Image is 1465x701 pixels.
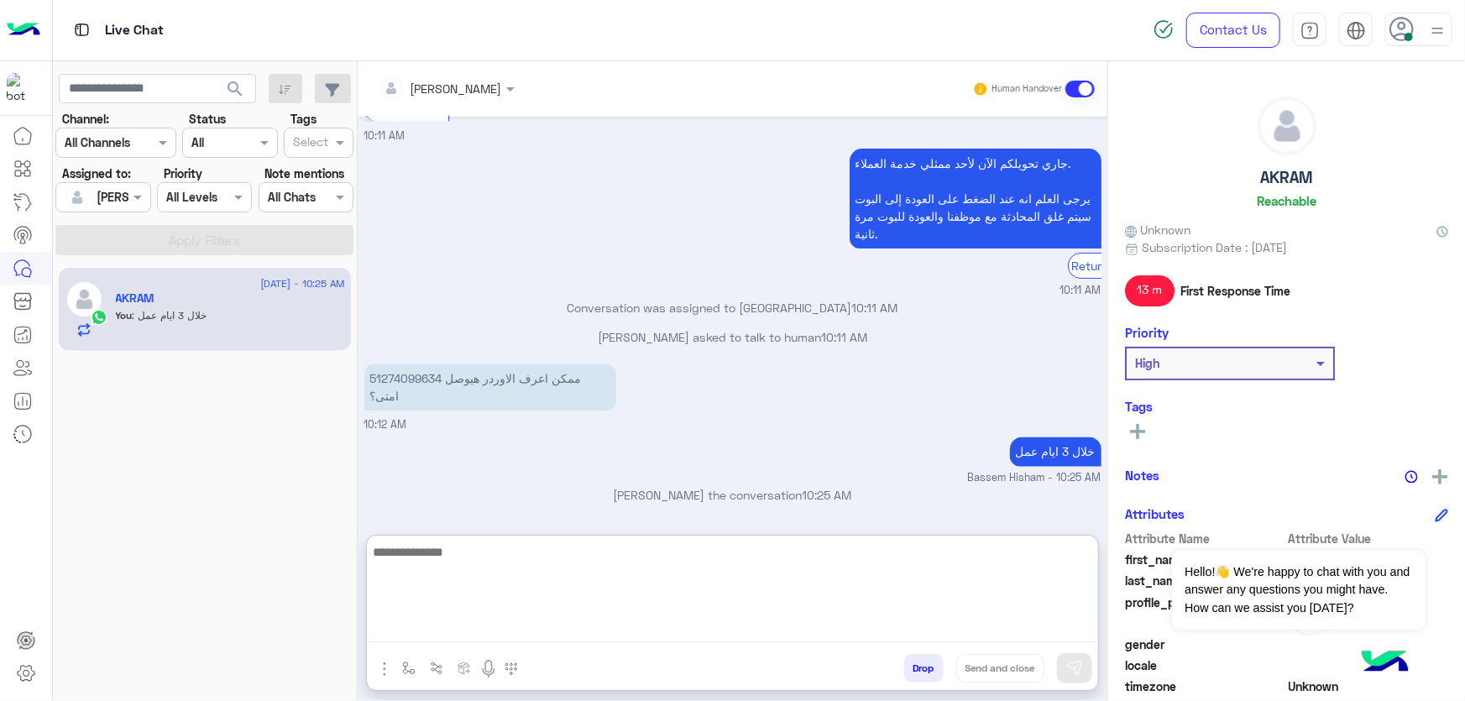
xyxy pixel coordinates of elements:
[1300,21,1320,40] img: tab
[1125,325,1169,340] h6: Priority
[395,654,423,682] button: select flow
[65,280,103,318] img: defaultAdmin.png
[374,659,395,679] img: send attachment
[1432,469,1447,484] img: add
[423,654,451,682] button: Trigger scenario
[260,276,344,291] span: [DATE] - 10:25 AM
[458,662,471,675] img: create order
[105,19,164,42] p: Live Chat
[1289,657,1449,674] span: null
[904,654,944,683] button: Drop
[290,110,317,128] label: Tags
[1356,634,1415,693] img: hulul-logo.png
[1066,660,1083,677] img: send message
[1125,677,1285,695] span: timezone
[1142,238,1287,256] span: Subscription Date : [DATE]
[1125,275,1175,306] span: 13 m
[1060,283,1101,299] span: 10:11 AM
[133,309,207,322] span: خلال 3 ايام عمل
[1125,468,1159,483] h6: Notes
[1125,399,1448,414] h6: Tags
[65,186,89,209] img: defaultAdmin.png
[189,110,226,128] label: Status
[1293,13,1326,48] a: tab
[7,73,37,103] img: 713415422032625
[62,165,131,182] label: Assigned to:
[264,165,344,182] label: Note mentions
[1125,530,1285,547] span: Attribute Name
[1010,437,1101,467] p: 13/8/2025, 10:25 AM
[164,165,202,182] label: Priority
[430,662,443,675] img: Trigger scenario
[364,329,1101,347] p: [PERSON_NAME] asked to talk to human
[364,364,616,411] p: 13/8/2025, 10:12 AM
[1258,97,1316,154] img: defaultAdmin.png
[364,129,405,142] span: 10:11 AM
[1180,282,1290,300] span: First Response Time
[1347,21,1366,40] img: tab
[505,662,518,676] img: make a call
[71,19,92,40] img: tab
[852,301,898,315] span: 10:11 AM
[1125,636,1285,653] span: gender
[290,133,328,154] div: Select
[1289,677,1449,695] span: Unknown
[1186,13,1280,48] a: Contact Us
[803,489,852,503] span: 10:25 AM
[364,419,407,432] span: 10:12 AM
[7,13,40,48] img: Logo
[1125,594,1285,632] span: profile_pic
[91,309,107,326] img: WhatsApp
[956,654,1044,683] button: Send and close
[1125,572,1285,589] span: last_name
[1289,636,1449,653] span: null
[55,225,353,255] button: Apply Filters
[1125,657,1285,674] span: locale
[1068,253,1148,279] div: Return to Bot
[62,110,109,128] label: Channel:
[1154,19,1174,39] img: spinner
[991,82,1062,96] small: Human Handover
[1125,506,1185,521] h6: Attributes
[1427,20,1448,41] img: profile
[451,654,479,682] button: create order
[116,291,154,306] h5: AKRAM
[364,487,1101,505] p: [PERSON_NAME] the conversation
[1260,168,1313,187] h5: AKRAM
[850,149,1101,248] p: 13/8/2025, 10:11 AM
[364,299,1101,316] p: Conversation was assigned to [GEOGRAPHIC_DATA]
[821,331,867,345] span: 10:11 AM
[1257,193,1316,208] h6: Reachable
[116,309,133,322] span: You
[402,662,416,675] img: select flow
[1405,470,1418,484] img: notes
[1172,551,1425,630] span: Hello!👋 We're happy to chat with you and answer any questions you might have. How can we assist y...
[225,79,245,99] span: search
[1125,551,1285,568] span: first_name
[479,659,499,679] img: send voice note
[1125,221,1190,238] span: Unknown
[968,471,1101,487] span: Bassem Hisham - 10:25 AM
[215,74,256,110] button: search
